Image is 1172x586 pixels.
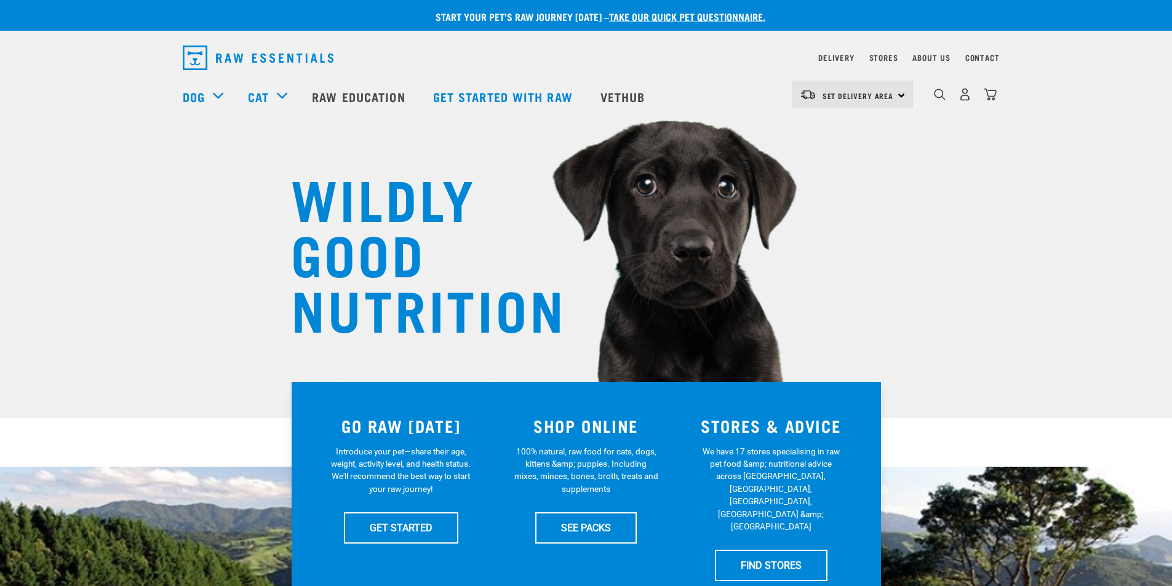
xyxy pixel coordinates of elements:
[609,14,765,19] a: take our quick pet questionnaire.
[183,87,205,106] a: Dog
[535,512,637,543] a: SEE PACKS
[501,416,671,435] h3: SHOP ONLINE
[869,55,898,60] a: Stores
[686,416,856,435] h3: STORES & ADVICE
[316,416,487,435] h3: GO RAW [DATE]
[291,169,537,335] h1: WILDLY GOOD NUTRITION
[965,55,1000,60] a: Contact
[300,72,420,121] a: Raw Education
[344,512,458,543] a: GET STARTED
[912,55,950,60] a: About Us
[984,88,997,101] img: home-icon@2x.png
[588,72,661,121] a: Vethub
[173,41,1000,75] nav: dropdown navigation
[800,89,816,100] img: van-moving.png
[183,46,333,70] img: Raw Essentials Logo
[823,93,894,98] span: Set Delivery Area
[514,445,658,496] p: 100% natural, raw food for cats, dogs, kittens &amp; puppies. Including mixes, minces, bones, bro...
[715,550,827,580] a: FIND STORES
[818,55,854,60] a: Delivery
[329,445,473,496] p: Introduce your pet—share their age, weight, activity level, and health status. We'll recommend th...
[248,87,269,106] a: Cat
[934,89,946,100] img: home-icon-1@2x.png
[959,88,971,101] img: user.png
[421,72,588,121] a: Get started with Raw
[699,445,843,533] p: We have 17 stores specialising in raw pet food &amp; nutritional advice across [GEOGRAPHIC_DATA],...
